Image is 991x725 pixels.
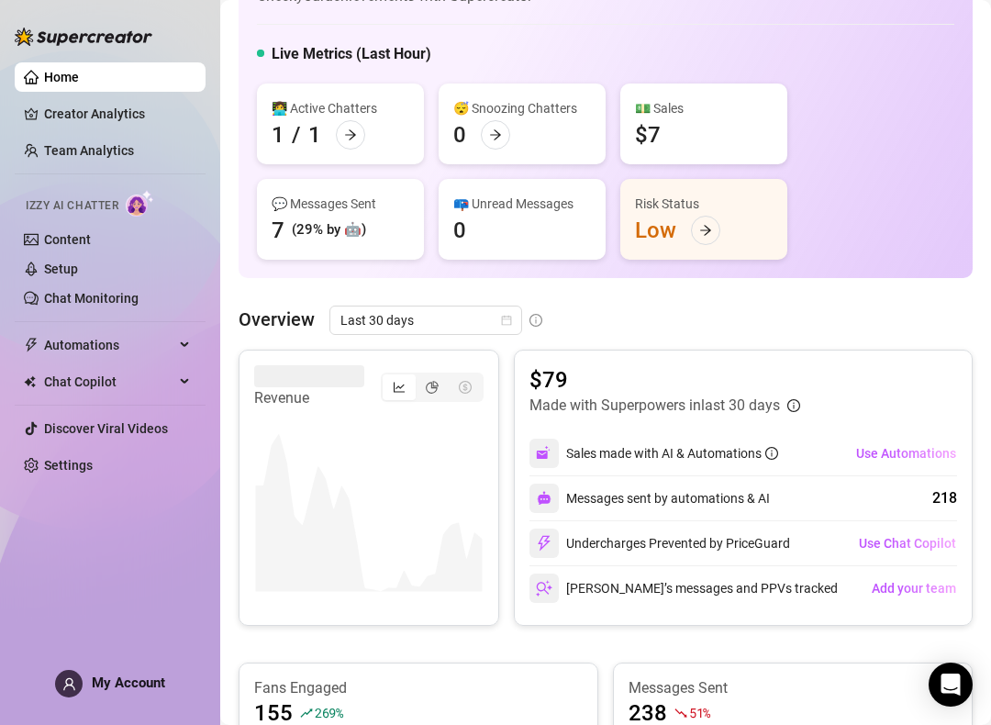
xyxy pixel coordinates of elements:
article: Revenue [254,387,364,409]
div: 7 [272,216,284,245]
span: Use Chat Copilot [859,536,956,551]
span: info-circle [787,399,800,412]
span: Automations [44,330,174,360]
a: Setup [44,262,78,276]
h5: Live Metrics (Last Hour) [272,43,431,65]
img: AI Chatter [126,190,154,217]
div: 218 [932,487,957,509]
div: Open Intercom Messenger [929,663,973,707]
img: svg%3e [536,535,552,552]
span: Use Automations [856,446,956,461]
span: line-chart [393,381,406,394]
span: My Account [92,675,165,691]
a: Discover Viral Videos [44,421,168,436]
span: rise [300,707,313,719]
div: 1 [308,120,321,150]
span: 269 % [315,704,343,721]
button: Use Chat Copilot [858,529,957,558]
span: Add your team [872,581,956,596]
div: 📪 Unread Messages [453,194,591,214]
div: 0 [453,216,466,245]
img: svg%3e [536,580,552,597]
div: Messages sent by automations & AI [529,484,770,513]
span: arrow-right [489,128,502,141]
div: [PERSON_NAME]’s messages and PPVs tracked [529,574,838,603]
span: Izzy AI Chatter [26,197,118,215]
button: Use Automations [855,439,957,468]
a: Content [44,232,91,247]
article: $79 [529,365,800,395]
article: Overview [239,306,315,333]
div: 💵 Sales [635,98,773,118]
div: Undercharges Prevented by PriceGuard [529,529,790,558]
div: 💬 Messages Sent [272,194,409,214]
div: 😴 Snoozing Chatters [453,98,591,118]
span: info-circle [529,314,542,327]
div: 1 [272,120,284,150]
span: info-circle [765,447,778,460]
img: svg%3e [537,491,551,506]
div: (29% by 🤖) [292,219,366,241]
button: Add your team [871,574,957,603]
span: arrow-right [344,128,357,141]
a: Home [44,70,79,84]
span: thunderbolt [24,338,39,352]
span: calendar [501,315,512,326]
div: Sales made with AI & Automations [566,443,778,463]
div: segmented control [381,373,484,402]
a: Creator Analytics [44,99,191,128]
img: svg%3e [536,445,552,462]
div: Risk Status [635,194,773,214]
span: fall [674,707,687,719]
img: Chat Copilot [24,375,36,388]
div: 👩‍💻 Active Chatters [272,98,409,118]
a: Chat Monitoring [44,291,139,306]
div: $7 [635,120,661,150]
span: user [62,677,76,691]
span: 51 % [689,704,710,721]
a: Settings [44,458,93,473]
span: arrow-right [699,224,712,237]
div: 0 [453,120,466,150]
span: Chat Copilot [44,367,174,396]
img: logo-BBDzfeDw.svg [15,28,152,46]
span: dollar-circle [459,381,472,394]
span: Last 30 days [340,307,511,334]
article: Fans Engaged [254,678,583,698]
article: Made with Superpowers in last 30 days [529,395,780,417]
article: Messages Sent [629,678,957,698]
a: Team Analytics [44,143,134,158]
span: pie-chart [426,381,439,394]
